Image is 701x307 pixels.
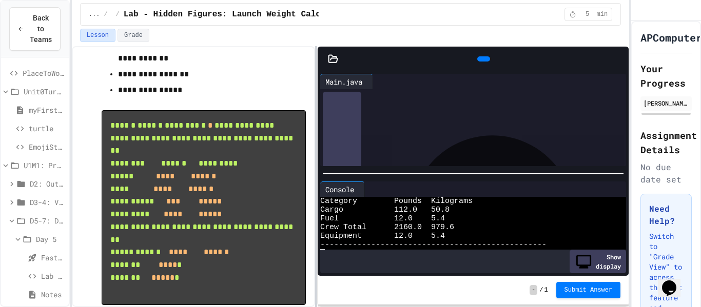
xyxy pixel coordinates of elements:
span: PlaceToWonder [23,68,65,78]
span: D5-7: Data Types and Number Calculations [30,215,65,226]
button: Back to Teams [9,7,61,51]
h2: Your Progress [640,62,692,90]
span: Day 5 [36,234,65,244]
span: Lab Lecture [41,271,65,281]
span: Notes [41,289,65,300]
h3: Need Help? [649,202,683,227]
span: Unit0TurtleAvatar [24,86,65,97]
span: myFirstJavaProgram [29,105,65,115]
span: EmojiStarter [29,141,65,152]
span: / [104,10,107,18]
span: turtle [29,123,65,134]
div: No due date set [640,161,692,186]
iframe: chat widget [658,266,691,297]
span: D3-4: Variables and Input [30,197,65,208]
span: / [116,10,120,18]
h2: Assignment Details [640,128,692,157]
span: 5 [579,10,596,18]
button: Lesson [80,29,115,42]
span: D2: Output and Compiling Code [30,178,65,189]
button: Grade [118,29,149,42]
span: Fast Start [41,252,65,263]
span: Lab - Hidden Figures: Launch Weight Calculator [124,8,350,21]
div: [PERSON_NAME] [644,98,689,108]
span: min [597,10,608,18]
span: U1M1: Primitives, Variables, Basic I/O [24,160,65,171]
span: ... [89,10,100,18]
span: Back to Teams [30,13,52,45]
